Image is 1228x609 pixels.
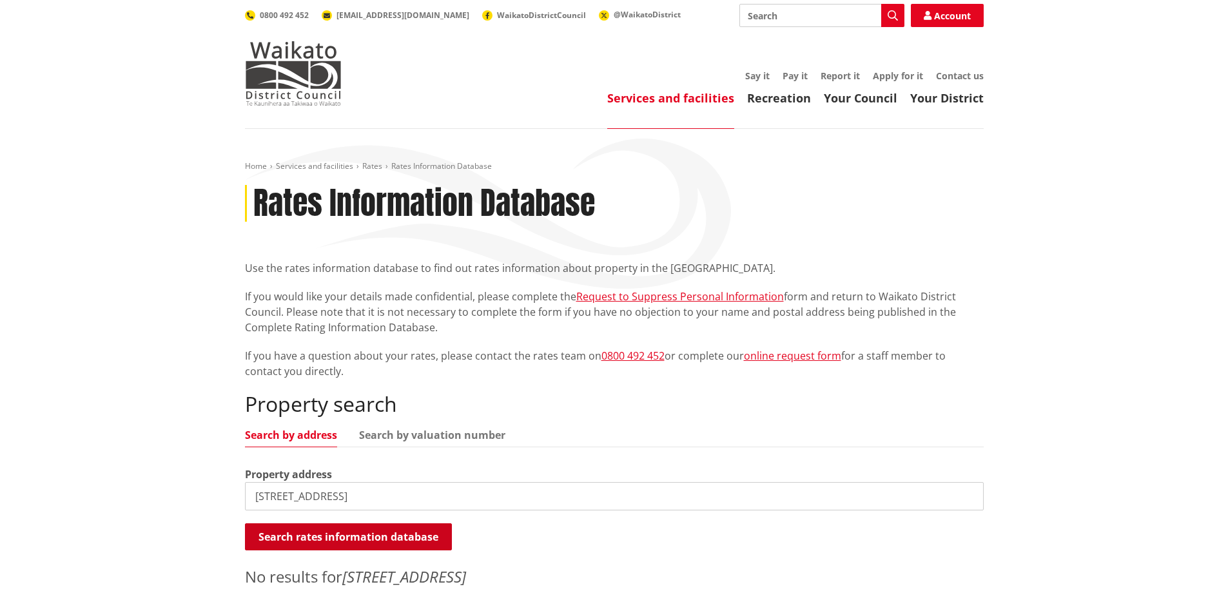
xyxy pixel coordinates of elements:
a: Request to Suppress Personal Information [576,289,784,304]
p: If you would like your details made confidential, please complete the form and return to Waikato ... [245,289,984,335]
iframe: Messenger Launcher [1169,555,1215,601]
label: Property address [245,467,332,482]
a: Pay it [783,70,808,82]
a: Recreation [747,90,811,106]
a: Contact us [936,70,984,82]
a: Report it [821,70,860,82]
p: No results for [245,565,984,588]
span: Rates Information Database [391,160,492,171]
a: Apply for it [873,70,923,82]
a: @WaikatoDistrict [599,9,681,20]
a: Home [245,160,267,171]
a: Services and facilities [276,160,353,171]
a: 0800 492 452 [601,349,665,363]
h1: Rates Information Database [253,185,595,222]
a: Account [911,4,984,27]
p: If you have a question about your rates, please contact the rates team on or complete our for a s... [245,348,984,379]
a: 0800 492 452 [245,10,309,21]
a: Services and facilities [607,90,734,106]
input: Search input [739,4,904,27]
button: Search rates information database [245,523,452,550]
nav: breadcrumb [245,161,984,172]
input: e.g. Duke Street NGARUAWAHIA [245,482,984,510]
span: [EMAIL_ADDRESS][DOMAIN_NAME] [336,10,469,21]
a: [EMAIL_ADDRESS][DOMAIN_NAME] [322,10,469,21]
span: 0800 492 452 [260,10,309,21]
span: WaikatoDistrictCouncil [497,10,586,21]
a: WaikatoDistrictCouncil [482,10,586,21]
p: Use the rates information database to find out rates information about property in the [GEOGRAPHI... [245,260,984,276]
a: Your Council [824,90,897,106]
a: Your District [910,90,984,106]
img: Waikato District Council - Te Kaunihera aa Takiwaa o Waikato [245,41,342,106]
h2: Property search [245,392,984,416]
a: Say it [745,70,770,82]
span: @WaikatoDistrict [614,9,681,20]
a: Search by address [245,430,337,440]
a: online request form [744,349,841,363]
em: [STREET_ADDRESS] [342,566,466,587]
a: Search by valuation number [359,430,505,440]
a: Rates [362,160,382,171]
